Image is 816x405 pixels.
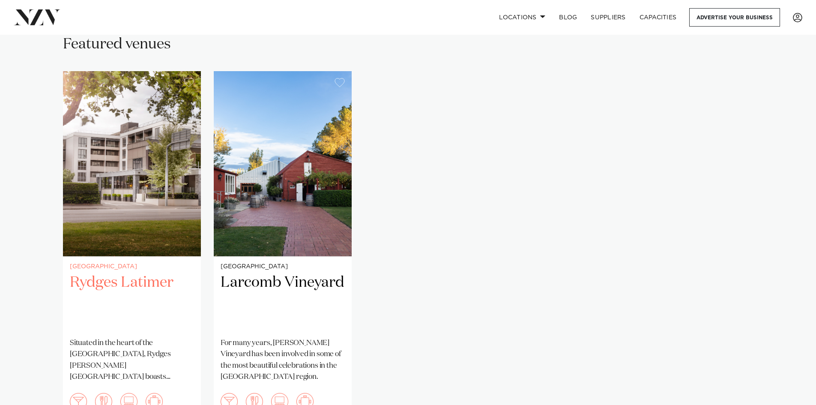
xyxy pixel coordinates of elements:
h2: Larcomb Vineyard [221,273,345,331]
a: Locations [492,8,552,27]
p: Situated in the heart of the [GEOGRAPHIC_DATA], Rydges [PERSON_NAME] [GEOGRAPHIC_DATA] boasts spa... [70,338,194,383]
small: [GEOGRAPHIC_DATA] [70,264,194,270]
a: Capacities [633,8,684,27]
h2: Featured venues [63,35,171,54]
a: SUPPLIERS [584,8,632,27]
p: For many years, [PERSON_NAME] Vineyard has been involved in some of the most beautiful celebratio... [221,338,345,383]
a: Advertise your business [689,8,780,27]
h2: Rydges Latimer [70,273,194,331]
small: [GEOGRAPHIC_DATA] [221,264,345,270]
a: BLOG [552,8,584,27]
img: nzv-logo.png [14,9,60,25]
